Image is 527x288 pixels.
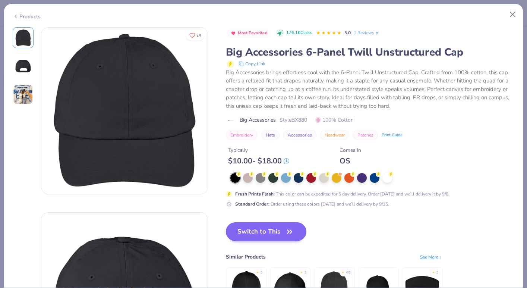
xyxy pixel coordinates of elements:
span: Big Accessories [240,116,276,124]
img: Most Favorited sort [230,30,236,36]
div: 5 [436,270,438,275]
span: Style BX880 [280,116,307,124]
img: User generated content [13,84,33,104]
div: $ 10.00 - $ 18.00 [228,156,289,166]
button: Badge Button [227,28,272,38]
div: ★ [256,270,259,273]
div: See More [420,254,443,260]
button: copy to clipboard [236,59,268,68]
img: Front [14,29,32,47]
div: 5.0 Stars [316,27,341,39]
div: Big Accessories brings effortless cool with the 6-Panel Twill Unstructured Cap. Crafted from 100%... [226,68,515,110]
img: brand logo [226,118,236,123]
div: Order using these colors [DATE] and we’ll delivery by 9/15. [235,201,389,207]
span: 176.1K Clicks [286,30,312,36]
div: Big Accessories 6-Panel Twill Unstructured Cap [226,45,515,59]
button: Headwear [320,130,349,140]
span: 24 [196,34,201,37]
button: Patches [353,130,378,140]
div: ★ [300,270,303,273]
button: Switch to This [226,222,307,241]
button: Like [186,30,204,41]
img: Back [14,57,32,75]
span: 5.0 [344,30,351,36]
div: Similar Products [226,253,266,261]
div: Comes In [340,146,361,154]
div: 5 [261,270,262,275]
button: Close [506,7,520,22]
div: Typically [228,146,289,154]
strong: Standard Order : [235,201,269,207]
div: OS [340,156,361,166]
a: 1 Reviews [354,29,379,36]
div: 5 [304,270,306,275]
div: Products [13,13,41,21]
div: This color can be expedited for 5 day delivery. Order [DATE] and we’ll delivery it by 9/8. [235,191,449,197]
strong: Fresh Prints Flash : [235,191,275,197]
div: Print Guide [382,132,403,138]
div: ★ [432,270,435,273]
button: Accessories [283,130,316,140]
span: 100% Cotton [315,116,354,124]
div: ★ [341,270,344,273]
span: Most Favorited [238,31,268,35]
button: Hats [261,130,280,140]
div: 4.8 [346,270,350,275]
img: Front [41,28,208,194]
button: Embroidery [226,130,258,140]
